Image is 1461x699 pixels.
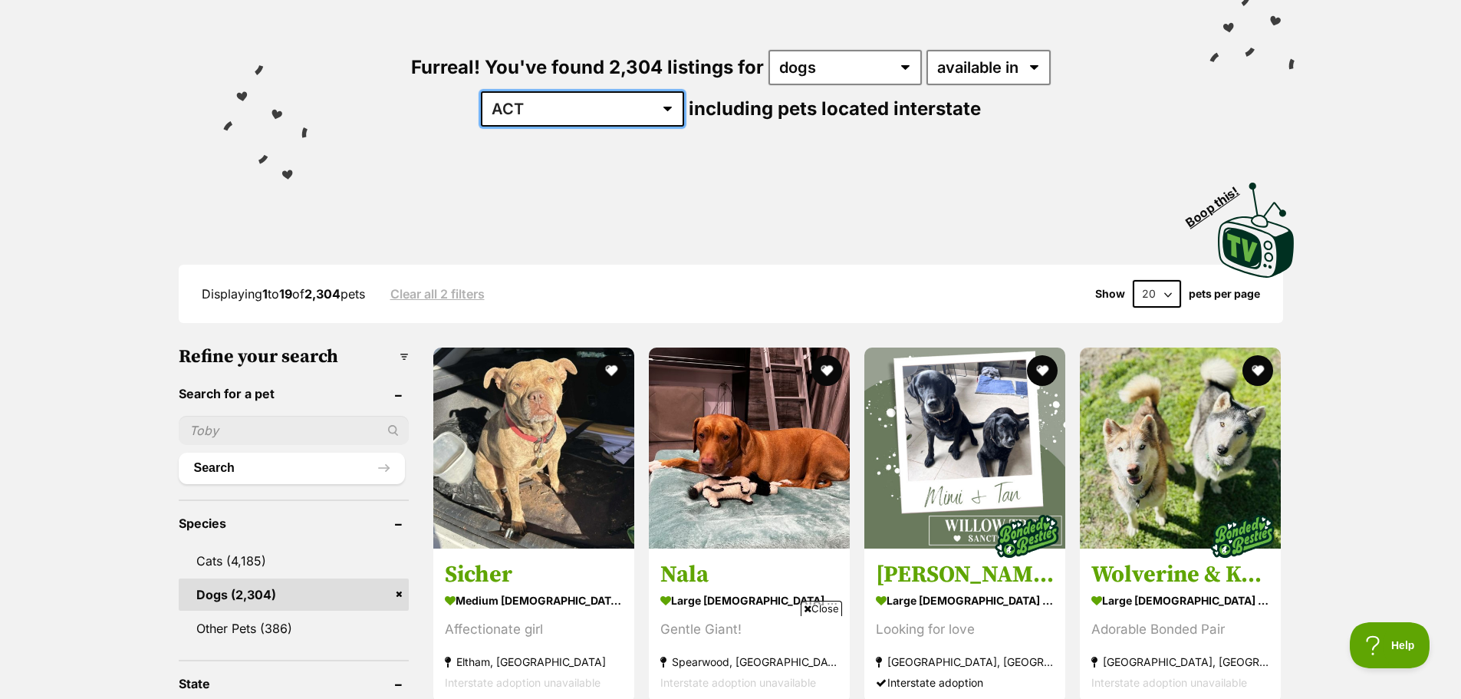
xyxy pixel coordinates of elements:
button: favourite [1243,355,1274,386]
div: Adorable Bonded Pair [1091,619,1269,640]
a: Dogs (2,304) [179,579,409,611]
a: Clear all 2 filters [390,287,485,301]
header: State [179,677,409,691]
iframe: Help Scout Beacon - Open [1350,622,1430,668]
a: Other Pets (386) [179,612,409,645]
span: Furreal! You've found 2,304 listings for [411,56,764,78]
button: favourite [1027,355,1058,386]
strong: 2,304 [304,286,341,302]
img: Sicher - Staffordshire Bull Terrier Dog [433,348,634,549]
span: Displaying to of pets [202,286,365,302]
h3: Nala [660,560,838,589]
span: Interstate adoption unavailable [445,676,601,689]
h3: [PERSON_NAME] [876,560,1054,589]
strong: large [DEMOGRAPHIC_DATA] Dog [876,589,1054,612]
span: Close [801,601,842,616]
strong: 19 [279,286,292,302]
a: Cats (4,185) [179,545,409,577]
h3: Refine your search [179,346,409,368]
img: Nala - Rhodesian Ridgeback x Mixed breed Dog [649,348,850,549]
header: Search for a pet [179,387,409,401]
strong: large [DEMOGRAPHIC_DATA] Dog [1091,589,1269,612]
input: Toby [179,416,409,445]
span: Interstate adoption unavailable [1091,676,1247,689]
img: PetRescue TV logo [1218,183,1295,278]
img: Mimi - Labrador Retriever Dog [864,348,1065,549]
div: Affectionate girl [445,619,623,640]
button: favourite [811,355,842,386]
span: Boop this! [1183,174,1253,229]
img: bonded besties [1205,498,1282,575]
img: Wolverine & Koda - Siberian Husky Dog [1080,348,1281,549]
a: Boop this! [1218,169,1295,281]
strong: [GEOGRAPHIC_DATA], [GEOGRAPHIC_DATA] [1091,651,1269,672]
img: bonded besties [989,498,1065,575]
h3: Sicher [445,560,623,589]
strong: Eltham, [GEOGRAPHIC_DATA] [445,651,623,672]
span: Show [1095,288,1125,300]
strong: medium [DEMOGRAPHIC_DATA] Dog [445,589,623,612]
header: Species [179,516,409,530]
h3: Wolverine & Koda [1091,560,1269,589]
button: favourite [596,355,627,386]
button: Search [179,453,405,483]
iframe: Advertisement [452,622,1010,691]
strong: large [DEMOGRAPHIC_DATA] Dog [660,589,838,612]
label: pets per page [1189,288,1260,300]
strong: 1 [262,286,268,302]
span: including pets located interstate [689,97,981,120]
